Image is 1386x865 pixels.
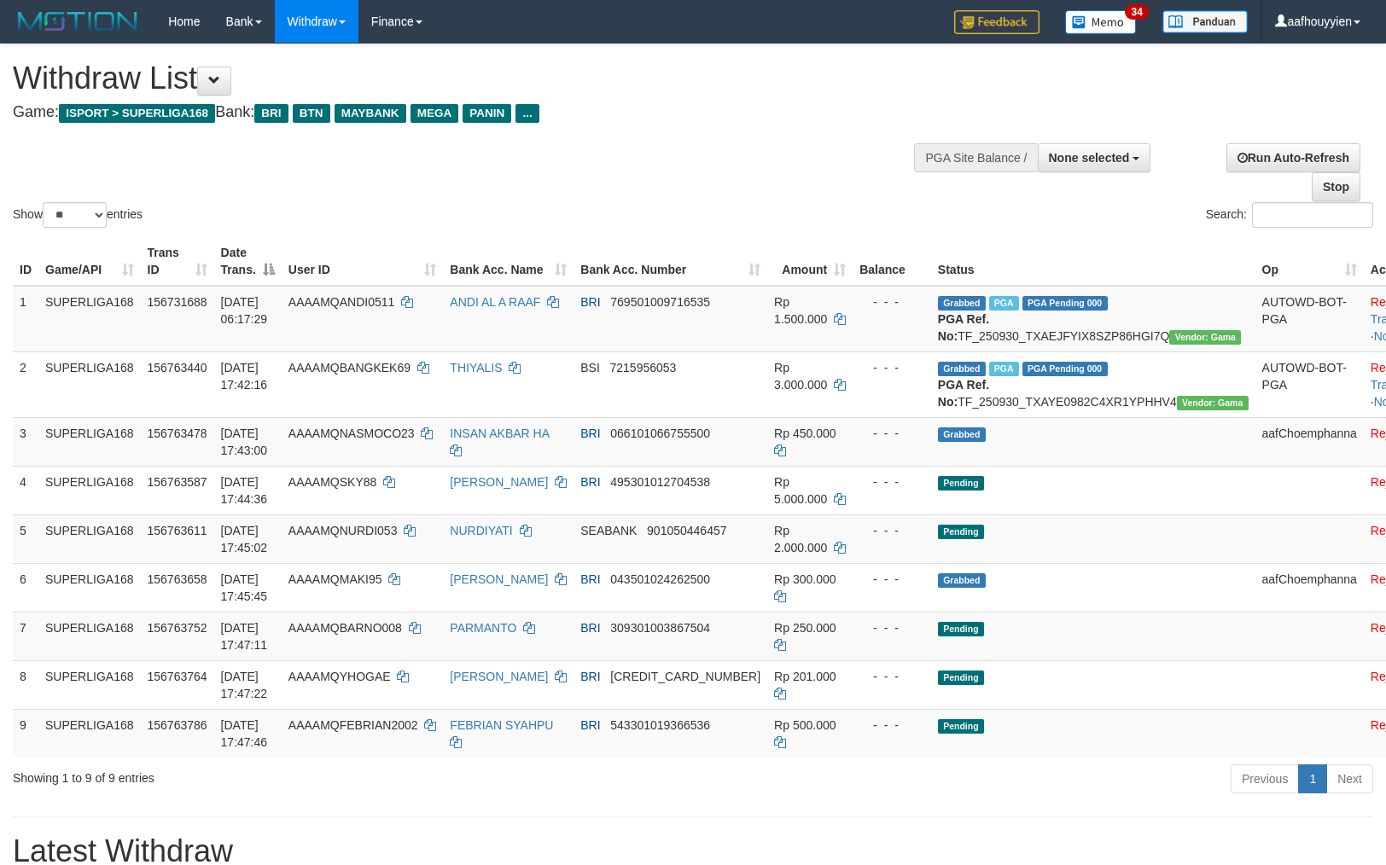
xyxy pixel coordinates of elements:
span: Pending [938,476,984,491]
td: SUPERLIGA168 [38,612,141,660]
div: - - - [859,668,924,685]
div: - - - [859,522,924,539]
span: MAYBANK [335,104,406,123]
a: ANDI AL A RAAF [450,295,540,309]
span: BTN [293,104,330,123]
td: TF_250930_TXAYE0982C4XR1YPHHV4 [931,351,1255,417]
td: 3 [13,417,38,466]
span: BRI [580,621,600,635]
span: 34 [1125,4,1148,20]
td: SUPERLIGA168 [38,466,141,514]
span: Vendor URL: https://trx31.1velocity.biz [1177,396,1249,410]
span: BRI [580,670,600,683]
img: Feedback.jpg [954,10,1039,34]
td: AUTOWD-BOT-PGA [1255,286,1364,352]
div: - - - [859,717,924,734]
td: SUPERLIGA168 [38,351,141,417]
td: TF_250930_TXAEJFYIX8SZP86HGI7Q [931,286,1255,352]
th: ID [13,237,38,286]
a: Stop [1312,172,1360,201]
span: AAAAMQNURDI053 [288,524,398,537]
div: PGA Site Balance / [914,143,1037,172]
span: AAAAMQBANGKEK69 [288,361,411,374]
a: [PERSON_NAME] [450,475,548,489]
td: 2 [13,351,38,417]
span: Rp 1.500.000 [774,295,827,326]
span: Copy 066101066755500 to clipboard [610,427,710,440]
span: 156763658 [148,572,207,586]
td: 8 [13,660,38,709]
span: [DATE] 17:47:11 [221,621,268,652]
div: - - - [859,571,924,588]
span: Pending [938,622,984,636]
span: BRI [580,427,600,440]
span: ISPORT > SUPERLIGA168 [59,104,215,123]
b: PGA Ref. No: [938,378,989,409]
a: PARMANTO [450,621,516,635]
div: - - - [859,473,924,491]
span: Copy 7215956053 to clipboard [610,361,677,374]
span: AAAAMQMAKI95 [288,572,382,586]
span: BRI [580,572,600,586]
th: User ID: activate to sort column ascending [282,237,444,286]
a: THIYALIS [450,361,502,374]
span: AAAAMQSKY88 [288,475,377,489]
th: Status [931,237,1255,286]
select: Showentries [43,202,107,228]
th: Balance [853,237,931,286]
span: Rp 2.000.000 [774,524,827,554]
span: Copy 309301003867504 to clipboard [610,621,710,635]
a: Run Auto-Refresh [1226,143,1360,172]
td: 1 [13,286,38,352]
b: PGA Ref. No: [938,312,989,343]
span: Copy 043501024262500 to clipboard [610,572,710,586]
span: 156763478 [148,427,207,440]
div: Showing 1 to 9 of 9 entries [13,763,565,787]
span: ... [515,104,539,123]
span: [DATE] 17:42:16 [221,361,268,392]
th: Date Trans.: activate to sort column descending [214,237,282,286]
a: FEBRIAN SYAHPU [450,718,553,732]
span: 156763786 [148,718,207,732]
div: - - - [859,619,924,636]
a: INSAN AKBAR HA [450,427,549,440]
div: - - - [859,425,924,442]
label: Show entries [13,202,143,228]
span: BRI [580,295,600,309]
span: 156763611 [148,524,207,537]
span: Vendor URL: https://trx31.1velocity.biz [1169,330,1241,345]
span: 156763587 [148,475,207,489]
span: [DATE] 17:43:00 [221,427,268,457]
td: 6 [13,563,38,612]
td: 7 [13,612,38,660]
span: BRI [580,718,600,732]
span: [DATE] 17:47:22 [221,670,268,700]
img: panduan.png [1162,10,1248,33]
td: aafChoemphanna [1255,417,1364,466]
td: aafChoemphanna [1255,563,1364,612]
th: Amount: activate to sort column ascending [767,237,853,286]
a: [PERSON_NAME] [450,572,548,586]
span: AAAAMQANDI0511 [288,295,395,309]
span: BRI [580,475,600,489]
span: Copy 901050446457 to clipboard [647,524,726,537]
input: Search: [1252,202,1373,228]
td: 5 [13,514,38,563]
span: Marked by aafheankoy [989,362,1019,376]
span: Grabbed [938,362,986,376]
span: Copy 495301012704538 to clipboard [610,475,710,489]
span: MEGA [411,104,459,123]
span: Grabbed [938,296,986,311]
span: SEABANK [580,524,637,537]
span: AAAAMQYHOGAE [288,670,391,683]
td: AUTOWD-BOT-PGA [1255,351,1364,417]
span: Pending [938,671,984,685]
span: 156763752 [148,621,207,635]
span: Marked by aafromsomean [989,296,1019,311]
td: SUPERLIGA168 [38,660,141,709]
span: BSI [580,361,600,374]
span: [DATE] 17:45:02 [221,524,268,554]
span: Pending [938,719,984,734]
h1: Withdraw List [13,61,907,96]
td: SUPERLIGA168 [38,417,141,466]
